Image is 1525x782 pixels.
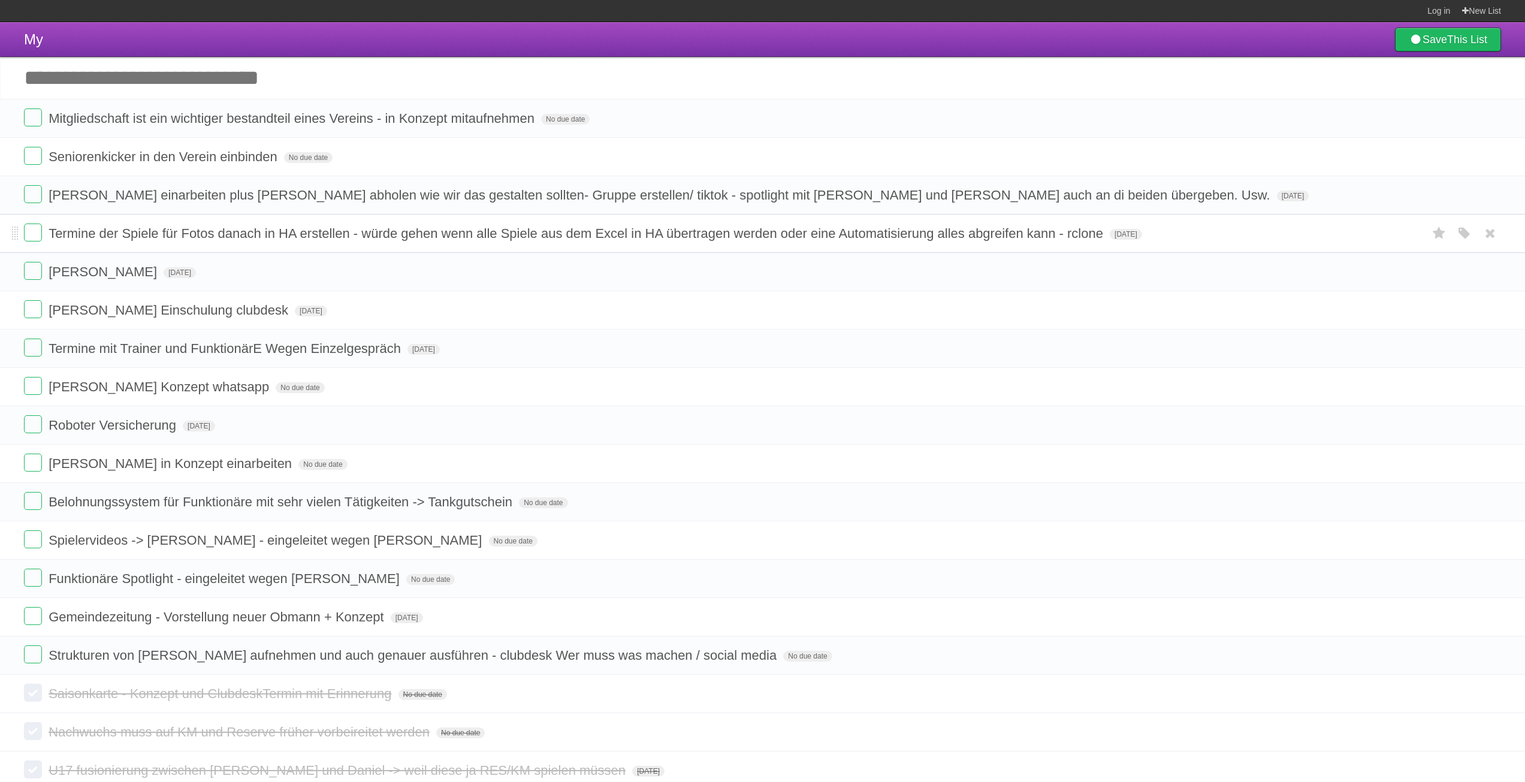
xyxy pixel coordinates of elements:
label: Done [24,224,42,241]
span: No due date [519,497,567,508]
span: [DATE] [183,421,215,431]
a: SaveThis List [1395,28,1501,52]
label: Done [24,147,42,165]
span: Seniorenkicker in den Verein einbinden [49,149,280,164]
span: No due date [783,651,832,662]
span: [DATE] [407,344,440,355]
b: This List [1447,34,1487,46]
span: [DATE] [1277,191,1309,201]
span: No due date [489,536,537,547]
span: Spielervideos -> [PERSON_NAME] - eingeleitet wegen [PERSON_NAME] [49,533,485,548]
span: [PERSON_NAME] Einschulung clubdesk [49,303,291,318]
span: Belohnungssystem für Funktionäre mit sehr vielen Tätigkeiten -> Tankgutschein [49,494,515,509]
span: [DATE] [632,766,665,777]
label: Done [24,684,42,702]
span: [PERSON_NAME] einarbeiten plus [PERSON_NAME] abholen wie wir das gestalten sollten- Gruppe erstel... [49,188,1273,203]
span: My [24,31,43,47]
span: [DATE] [391,612,423,623]
span: Termine der Spiele für Fotos danach in HA erstellen - würde gehen wenn alle Spiele aus dem Excel ... [49,226,1106,241]
span: [DATE] [1110,229,1142,240]
label: Done [24,530,42,548]
label: Done [24,262,42,280]
span: Saisonkarte - Konzept und ClubdeskTermin mit Erinnerung [49,686,394,701]
label: Done [24,645,42,663]
span: No due date [398,689,447,700]
span: No due date [298,459,347,470]
label: Done [24,454,42,472]
span: Strukturen von [PERSON_NAME] aufnehmen und auch genauer ausführen - clubdesk Wer muss was machen ... [49,648,780,663]
span: No due date [284,152,333,163]
span: No due date [406,574,455,585]
label: Done [24,760,42,778]
span: No due date [541,114,590,125]
span: Termine mit Trainer und FunktionärE Wegen Einzelgespräch [49,341,404,356]
label: Done [24,108,42,126]
label: Done [24,377,42,395]
span: [DATE] [295,306,327,316]
span: [PERSON_NAME] in Konzept einarbeiten [49,456,295,471]
label: Done [24,185,42,203]
span: [PERSON_NAME] [49,264,160,279]
span: No due date [436,727,485,738]
span: Mitgliedschaft ist ein wichtiger bestandteil eines Vereins - in Konzept mitaufnehmen [49,111,537,126]
label: Done [24,492,42,510]
span: No due date [276,382,324,393]
span: [PERSON_NAME] Konzept whatsapp [49,379,272,394]
span: [DATE] [164,267,196,278]
span: Roboter Versicherung [49,418,179,433]
span: Gemeindezeitung - Vorstellung neuer Obmann + Konzept [49,609,387,624]
label: Done [24,607,42,625]
span: Funktionäre Spotlight - eingeleitet wegen [PERSON_NAME] [49,571,403,586]
span: Nachwuchs muss auf KM und Reserve früher vorbeireitet werden [49,724,433,739]
label: Done [24,300,42,318]
label: Done [24,722,42,740]
label: Star task [1428,224,1451,243]
span: U17 fusionierung zwischen [PERSON_NAME] und Daniel -> weil diese ja RES/KM spielen müssen [49,763,629,778]
label: Done [24,569,42,587]
label: Done [24,339,42,357]
label: Done [24,415,42,433]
